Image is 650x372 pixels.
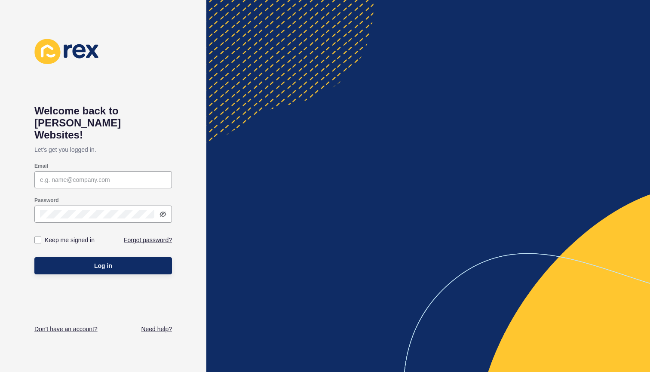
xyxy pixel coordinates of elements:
button: Log in [34,257,172,274]
span: Log in [94,261,112,270]
a: Forgot password? [124,236,172,244]
input: e.g. name@company.com [40,175,166,184]
label: Password [34,197,59,204]
label: Email [34,163,48,169]
p: Let's get you logged in. [34,141,172,158]
label: Keep me signed in [45,236,95,244]
a: Need help? [141,325,172,333]
h1: Welcome back to [PERSON_NAME] Websites! [34,105,172,141]
a: Don't have an account? [34,325,98,333]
